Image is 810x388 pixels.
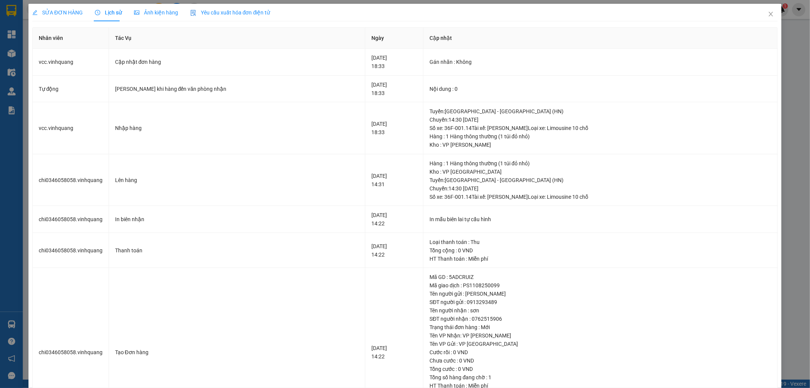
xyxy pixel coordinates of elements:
[33,206,109,233] td: chi0346058058.vinhquang
[115,85,359,93] div: [PERSON_NAME] khi hàng đến văn phòng nhận
[429,323,771,331] div: Trạng thái đơn hàng : Mới
[134,10,139,15] span: picture
[760,4,782,25] button: Close
[33,76,109,103] td: Tự động
[429,348,771,356] div: Cước rồi : 0 VND
[190,10,270,16] span: Yêu cầu xuất hóa đơn điện tử
[115,176,359,184] div: Lên hàng
[429,246,771,255] div: Tổng cộng : 0 VND
[109,28,366,49] th: Tác Vụ
[371,242,417,259] div: [DATE] 14:22
[429,141,771,149] div: Kho : VP [PERSON_NAME]
[429,340,771,348] div: Tên VP Gửi : VP [GEOGRAPHIC_DATA]
[371,81,417,97] div: [DATE] 18:33
[429,281,771,290] div: Mã giao dịch : PS1108250099
[33,154,109,206] td: chi0346058058.vinhquang
[429,215,771,223] div: In mẫu biên lai tự cấu hình
[371,54,417,70] div: [DATE] 18:33
[134,10,178,16] span: Ảnh kiện hàng
[423,28,778,49] th: Cập nhật
[115,348,359,356] div: Tạo Đơn hàng
[429,159,771,168] div: Hàng : 1 Hàng thông thường (1 túi đỏ nhỏ)
[429,315,771,323] div: SĐT người nhận : 0762515906
[371,120,417,136] div: [DATE] 18:33
[95,10,122,16] span: Lịch sử
[32,10,83,16] span: SỬA ĐƠN HÀNG
[115,58,359,66] div: Cập nhật đơn hàng
[429,238,771,246] div: Loại thanh toán : Thu
[95,10,100,15] span: clock-circle
[429,107,771,132] div: Tuyến : [GEOGRAPHIC_DATA] - [GEOGRAPHIC_DATA] (HN) Chuyến: 14:30 [DATE] Số xe: 36F-001.14 Tài xế:...
[365,28,423,49] th: Ngày
[371,172,417,188] div: [DATE] 14:31
[115,246,359,255] div: Thanh toán
[429,373,771,382] div: Tổng số hàng đang chờ : 1
[429,85,771,93] div: Nội dung : 0
[429,298,771,306] div: SĐT người gửi : 0913293489
[429,255,771,263] div: HT Thanh toán : Miễn phí
[371,211,417,228] div: [DATE] 14:22
[115,124,359,132] div: Nhập hàng
[429,356,771,365] div: Chưa cước : 0 VND
[429,290,771,298] div: Tên người gửi : [PERSON_NAME]
[115,215,359,223] div: In biên nhận
[429,306,771,315] div: Tên người nhận : sơn
[32,10,38,15] span: edit
[429,168,771,176] div: Kho : VP [GEOGRAPHIC_DATA]
[429,365,771,373] div: Tổng cước : 0 VND
[768,11,774,17] span: close
[190,10,196,16] img: icon
[33,28,109,49] th: Nhân viên
[429,331,771,340] div: Tên VP Nhận: VP [PERSON_NAME]
[33,49,109,76] td: vcc.vinhquang
[429,176,771,201] div: Tuyến : [GEOGRAPHIC_DATA] - [GEOGRAPHIC_DATA] (HN) Chuyến: 14:30 [DATE] Số xe: 36F-001.14 Tài xế:...
[429,273,771,281] div: Mã GD : 5ADCRUIZ
[33,233,109,268] td: chi0346058058.vinhquang
[33,102,109,154] td: vcc.vinhquang
[429,132,771,141] div: Hàng : 1 Hàng thông thường (1 túi đỏ nhỏ)
[371,344,417,361] div: [DATE] 14:22
[429,58,771,66] div: Gán nhãn : Không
